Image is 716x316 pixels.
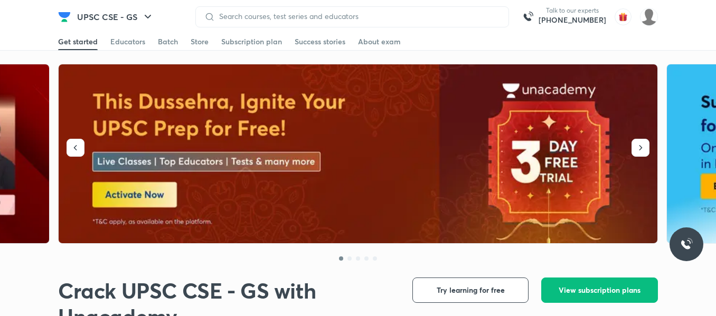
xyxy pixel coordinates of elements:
[191,36,209,47] div: Store
[358,33,401,50] a: About exam
[680,238,693,251] img: ttu
[58,36,98,47] div: Get started
[539,15,606,25] a: [PHONE_NUMBER]
[295,36,345,47] div: Success stories
[221,36,282,47] div: Subscription plan
[58,33,98,50] a: Get started
[215,12,500,21] input: Search courses, test series and educators
[412,277,529,303] button: Try learning for free
[158,33,178,50] a: Batch
[358,36,401,47] div: About exam
[517,6,539,27] img: call-us
[541,277,658,303] button: View subscription plans
[437,285,505,295] span: Try learning for free
[615,8,632,25] img: avatar
[221,33,282,50] a: Subscription plan
[110,36,145,47] div: Educators
[158,36,178,47] div: Batch
[640,8,658,26] img: VIKRAM SINGH
[191,33,209,50] a: Store
[58,11,71,23] img: Company Logo
[559,285,640,295] span: View subscription plans
[539,6,606,15] p: Talk to our experts
[295,33,345,50] a: Success stories
[71,6,161,27] button: UPSC CSE - GS
[110,33,145,50] a: Educators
